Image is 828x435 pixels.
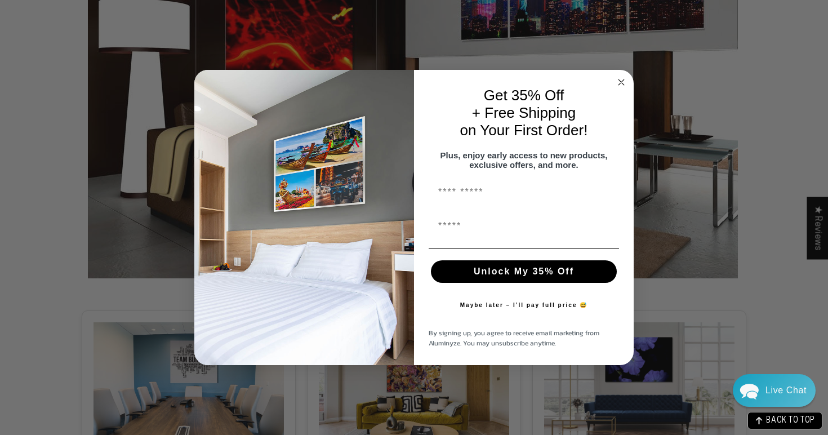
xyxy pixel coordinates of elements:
span: Plus, enjoy early access to new products, exclusive offers, and more. [440,150,608,170]
button: Maybe later – I’ll pay full price 😅 [455,294,594,317]
img: 728e4f65-7e6c-44e2-b7d1-0292a396982f.jpeg [194,70,414,365]
span: + Free Shipping [472,104,576,121]
div: Chat widget toggle [733,374,816,407]
span: on Your First Order! [460,122,588,139]
span: BACK TO TOP [766,417,815,425]
button: Close dialog [615,76,628,89]
div: Contact Us Directly [765,374,807,407]
button: Unlock My 35% Off [431,260,617,283]
span: By signing up, you agree to receive email marketing from Aluminyze. You may unsubscribe anytime. [429,328,599,348]
span: Get 35% Off [484,87,564,104]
